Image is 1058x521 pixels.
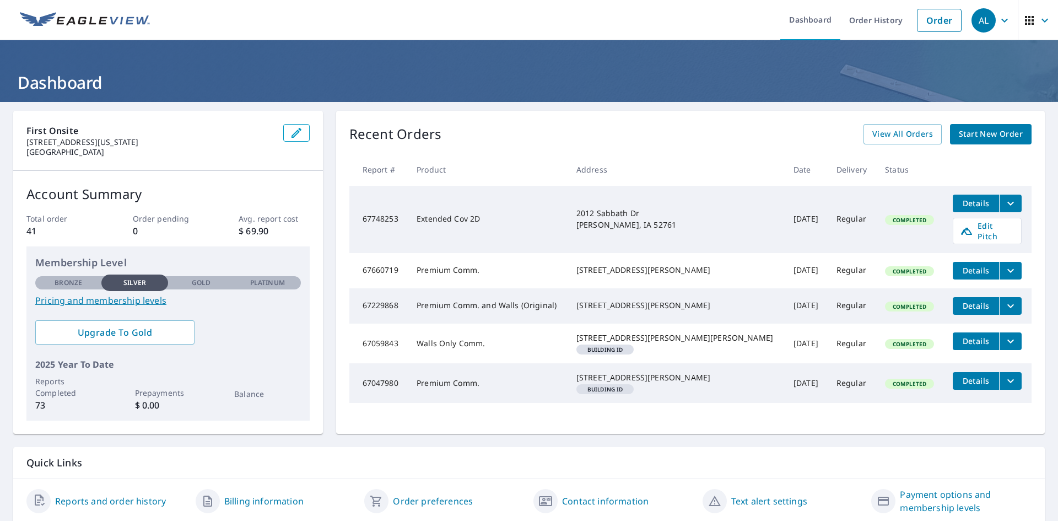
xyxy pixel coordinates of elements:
[576,372,776,383] div: [STREET_ADDRESS][PERSON_NAME]
[133,213,203,224] p: Order pending
[953,218,1022,244] a: Edit Pitch
[828,186,876,253] td: Regular
[239,213,309,224] p: Avg. report cost
[785,253,828,288] td: [DATE]
[960,221,1014,241] span: Edit Pitch
[408,186,568,253] td: Extended Cov 2D
[785,288,828,324] td: [DATE]
[26,456,1032,470] p: Quick Links
[785,186,828,253] td: [DATE]
[900,488,1032,514] a: Payment options and membership levels
[44,326,186,339] span: Upgrade To Gold
[408,253,568,288] td: Premium Comm.
[55,495,166,508] a: Reports and order history
[576,300,776,311] div: [STREET_ADDRESS][PERSON_NAME]
[953,195,999,212] button: detailsBtn-67748253
[999,297,1022,315] button: filesDropdownBtn-67229868
[999,372,1022,390] button: filesDropdownBtn-67047980
[349,324,408,363] td: 67059843
[959,300,992,311] span: Details
[828,153,876,186] th: Delivery
[828,363,876,403] td: Regular
[785,363,828,403] td: [DATE]
[393,495,473,508] a: Order preferences
[785,324,828,363] td: [DATE]
[349,186,408,253] td: 67748253
[35,320,195,345] a: Upgrade To Gold
[950,124,1032,144] a: Start New Order
[999,195,1022,212] button: filesDropdownBtn-67748253
[35,358,301,371] p: 2025 Year To Date
[224,495,304,508] a: Billing information
[349,253,408,288] td: 67660719
[349,288,408,324] td: 67229868
[13,71,1045,94] h1: Dashboard
[886,303,933,310] span: Completed
[26,184,310,204] p: Account Summary
[959,127,1023,141] span: Start New Order
[999,332,1022,350] button: filesDropdownBtn-67059843
[408,288,568,324] td: Premium Comm. and Walls (Original)
[828,253,876,288] td: Regular
[886,340,933,348] span: Completed
[135,387,201,399] p: Prepayments
[917,9,962,32] a: Order
[26,224,97,238] p: 41
[576,265,776,276] div: [STREET_ADDRESS][PERSON_NAME]
[785,153,828,186] th: Date
[886,380,933,388] span: Completed
[886,216,933,224] span: Completed
[587,347,623,352] em: Building ID
[234,388,300,400] p: Balance
[731,495,807,508] a: Text alert settings
[568,153,785,186] th: Address
[192,278,210,288] p: Gold
[133,224,203,238] p: 0
[239,224,309,238] p: $ 69.90
[26,137,274,147] p: [STREET_ADDRESS][US_STATE]
[123,278,147,288] p: Silver
[35,399,101,412] p: 73
[576,208,776,230] div: 2012 Sabbath Dr [PERSON_NAME], IA 52761
[35,375,101,399] p: Reports Completed
[349,363,408,403] td: 67047980
[953,372,999,390] button: detailsBtn-67047980
[886,267,933,275] span: Completed
[35,294,301,307] a: Pricing and membership levels
[959,265,992,276] span: Details
[876,153,944,186] th: Status
[349,153,408,186] th: Report #
[250,278,285,288] p: Platinum
[971,8,996,33] div: AL
[872,127,933,141] span: View All Orders
[55,278,82,288] p: Bronze
[828,288,876,324] td: Regular
[959,336,992,346] span: Details
[959,375,992,386] span: Details
[408,324,568,363] td: Walls Only Comm.
[26,147,274,157] p: [GEOGRAPHIC_DATA]
[576,332,776,343] div: [STREET_ADDRESS][PERSON_NAME][PERSON_NAME]
[20,12,150,29] img: EV Logo
[35,255,301,270] p: Membership Level
[349,124,442,144] p: Recent Orders
[999,262,1022,280] button: filesDropdownBtn-67660719
[863,124,942,144] a: View All Orders
[562,495,649,508] a: Contact information
[135,399,201,412] p: $ 0.00
[26,213,97,224] p: Total order
[408,153,568,186] th: Product
[959,198,992,208] span: Details
[953,332,999,350] button: detailsBtn-67059843
[587,386,623,392] em: Building ID
[828,324,876,363] td: Regular
[953,297,999,315] button: detailsBtn-67229868
[408,363,568,403] td: Premium Comm.
[953,262,999,280] button: detailsBtn-67660719
[26,124,274,137] p: First Onsite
